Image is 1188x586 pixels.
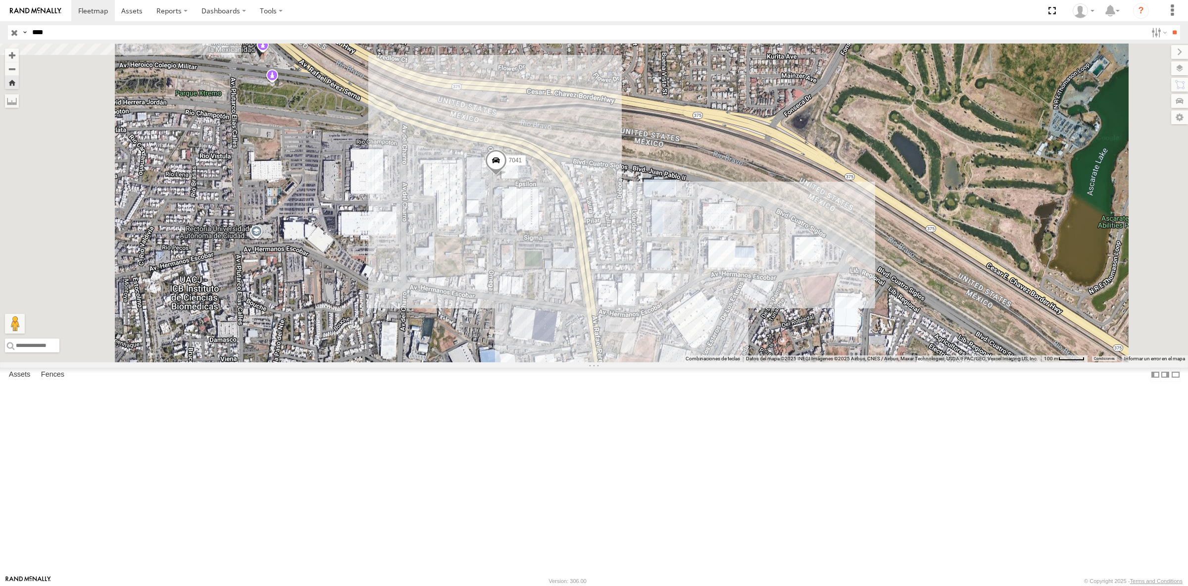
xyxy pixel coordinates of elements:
label: Search Query [21,25,29,40]
span: 7041 [509,157,522,164]
button: Zoom Home [5,76,19,89]
label: Hide Summary Table [1171,368,1181,382]
a: Visit our Website [5,576,51,586]
div: Version: 306.00 [549,578,587,584]
button: Combinaciones de teclas [686,355,740,362]
img: rand-logo.svg [10,7,61,14]
a: Condiciones (se abre en una nueva pestaña) [1094,357,1115,361]
div: © Copyright 2025 - [1084,578,1183,584]
label: Map Settings [1171,110,1188,124]
label: Dock Summary Table to the Left [1150,368,1160,382]
button: Escala del mapa: 100 m por 49 píxeles [1041,355,1088,362]
label: Dock Summary Table to the Right [1160,368,1170,382]
span: Datos del mapa ©2025 INEGI Imágenes ©2025 Airbus, CNES / Airbus, Maxar Technologies, USDA/FPAC/GE... [746,356,1038,361]
div: Roberto Garcia [1069,3,1098,18]
label: Measure [5,94,19,108]
a: Informar un error en el mapa [1124,356,1185,361]
a: Terms and Conditions [1130,578,1183,584]
button: Zoom in [5,49,19,62]
i: ? [1133,3,1149,19]
label: Assets [4,368,35,382]
button: Zoom out [5,62,19,76]
button: Arrastra el hombrecito naranja al mapa para abrir Street View [5,314,25,334]
label: Search Filter Options [1147,25,1169,40]
span: 100 m [1044,356,1058,361]
label: Fences [36,368,69,382]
